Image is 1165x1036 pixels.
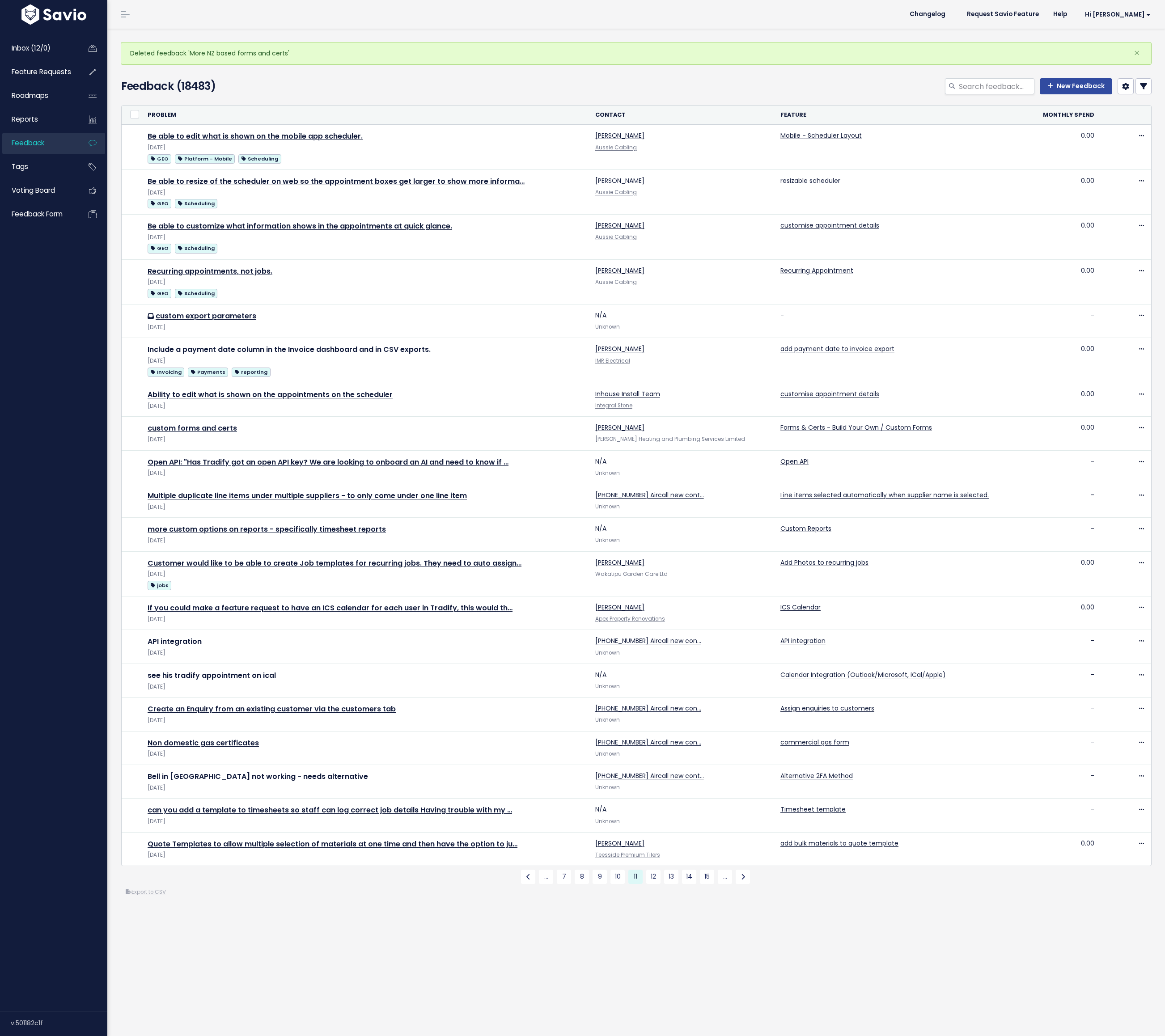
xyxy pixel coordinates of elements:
a: Recurring appointments, not jobs. [148,266,272,276]
a: Mobile - Scheduler Layout [780,131,862,140]
a: Quote Templates to allow multiple selection of materials at one time and then have the option to ju… [148,839,517,849]
span: Unknown [595,537,620,544]
span: GEO [148,289,171,298]
a: Scheduling [175,242,217,254]
a: Open API: "Has Tradify got an open API key? We are looking to onboard an AI and need to know if … [148,457,508,467]
a: Reports [2,109,74,130]
a: Voting Board [2,180,74,201]
div: v.501182c1f [11,1011,107,1035]
td: N/A [590,799,775,832]
a: [PERSON_NAME] [595,266,644,275]
a: Calendar Integration (Outlook/Microsoft, iCal/Apple) [780,670,946,679]
a: Customer would like to be able to create Job templates for recurring jobs. They need to auto assign… [148,558,521,568]
span: Feature Requests [12,67,71,76]
a: 8 [575,870,589,884]
a: Aussie Cabling [595,189,637,196]
td: - [1028,304,1099,338]
a: custom export parameters [156,311,256,321]
td: - [1028,664,1099,697]
div: [DATE] [148,233,585,242]
span: Hi [PERSON_NAME] [1085,11,1151,18]
div: [DATE] [148,469,585,478]
div: [DATE] [148,435,585,444]
a: [PERSON_NAME] [595,131,644,140]
span: Payments [188,368,228,377]
td: 0.00 [1028,338,1099,383]
a: 10 [610,870,625,884]
span: Unknown [595,716,620,723]
a: Bell in [GEOGRAPHIC_DATA] not working - needs alternative [148,771,368,782]
a: [PERSON_NAME] [595,423,644,432]
td: - [1028,450,1099,484]
div: [DATE] [148,783,585,793]
a: GEO [148,288,171,299]
td: 0.00 [1028,551,1099,596]
td: N/A [590,518,775,551]
span: Unknown [595,503,620,510]
a: Teesside Premium Tilers [595,851,660,858]
span: Roadmaps [12,91,48,100]
a: Help [1046,8,1074,21]
td: 0.00 [1028,832,1099,866]
span: Changelog [910,11,945,17]
div: [DATE] [148,323,585,332]
td: - [775,304,1028,338]
td: 0.00 [1028,596,1099,630]
td: - [1028,799,1099,832]
button: Close [1125,42,1149,64]
span: Scheduling [175,289,217,298]
span: Inbox (12/0) [12,43,51,53]
a: Inbox (12/0) [2,38,74,59]
span: Scheduling [175,199,217,208]
a: see his tradify appointment on ical [148,670,276,681]
span: Unknown [595,649,620,656]
span: GEO [148,199,171,208]
a: reporting [232,366,270,377]
a: customise appointment details [780,389,879,398]
a: Scheduling [238,153,281,164]
div: [DATE] [148,536,585,545]
a: Custom Reports [780,524,831,533]
td: 0.00 [1028,125,1099,169]
th: Contact [590,106,775,125]
td: 0.00 [1028,169,1099,214]
a: Include a payment date column in the Invoice dashboard and in CSV exports. [148,344,431,355]
a: 14 [682,870,696,884]
a: Hi [PERSON_NAME] [1074,8,1158,21]
a: [PHONE_NUMBER] Aircall new con… [595,636,701,645]
a: [PERSON_NAME] [595,603,644,612]
td: 0.00 [1028,383,1099,416]
a: commercial gas form [780,738,849,747]
span: GEO [148,154,171,164]
a: Open API [780,457,809,466]
h4: Feedback (18483) [121,78,456,94]
a: [PHONE_NUMBER] Aircall new con… [595,704,701,713]
div: [DATE] [148,682,585,692]
a: [PERSON_NAME] Heating and Plumbing Services Limited [595,436,745,443]
input: Search feedback... [958,78,1034,94]
span: Unknown [595,784,620,791]
td: 0.00 [1028,215,1099,259]
th: Monthly spend [1028,106,1099,125]
span: Unknown [595,469,620,477]
a: GEO [148,242,171,254]
a: Forms & Certs - Build Your Own / Custom Forms [780,423,932,432]
a: 9 [593,870,607,884]
a: Feedback form [2,204,74,224]
a: Scheduling [175,288,217,299]
a: Feedback [2,133,74,153]
a: Be able to resize of the scheduler on web so the appointment boxes get larger to show more informa… [148,176,525,186]
a: Alternative 2FA Method [780,771,853,780]
a: Apex Property Renovations [595,615,665,622]
td: - [1028,765,1099,798]
a: Aussie Cabling [595,144,637,151]
span: Feedback form [12,209,63,219]
a: Tags [2,156,74,177]
a: [PERSON_NAME] [595,839,644,848]
a: [PERSON_NAME] [595,344,644,353]
td: 0.00 [1028,417,1099,450]
a: GEO [148,153,171,164]
img: logo-white.9d6f32f41409.svg [19,4,89,25]
a: Wakatipu Garden Care Ltd [595,571,668,578]
a: Ability to edit what is shown on the appointments on the scheduler [148,389,393,400]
